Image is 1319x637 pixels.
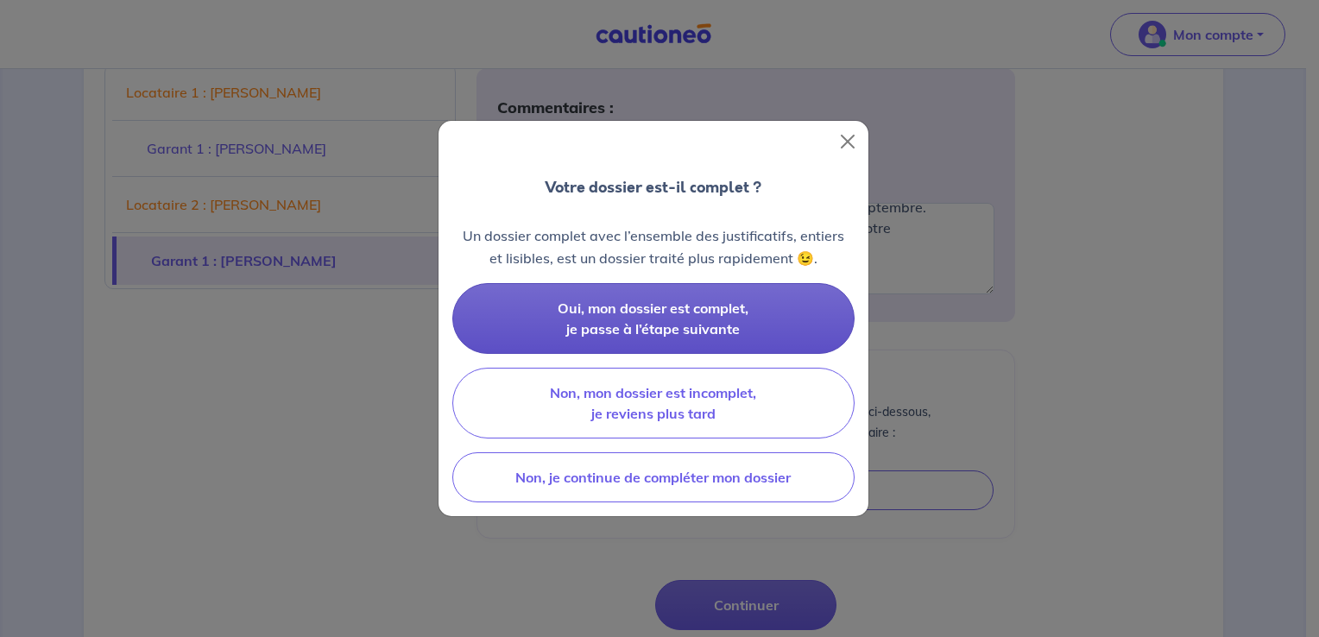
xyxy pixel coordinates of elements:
p: Un dossier complet avec l’ensemble des justificatifs, entiers et lisibles, est un dossier traité ... [452,224,855,269]
span: Oui, mon dossier est complet, je passe à l’étape suivante [558,300,748,337]
button: Close [834,128,861,155]
p: Votre dossier est-il complet ? [545,176,761,199]
button: Oui, mon dossier est complet, je passe à l’étape suivante [452,283,855,354]
span: Non, je continue de compléter mon dossier [515,469,791,486]
span: Non, mon dossier est incomplet, je reviens plus tard [550,384,756,422]
button: Non, mon dossier est incomplet, je reviens plus tard [452,368,855,438]
button: Non, je continue de compléter mon dossier [452,452,855,502]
